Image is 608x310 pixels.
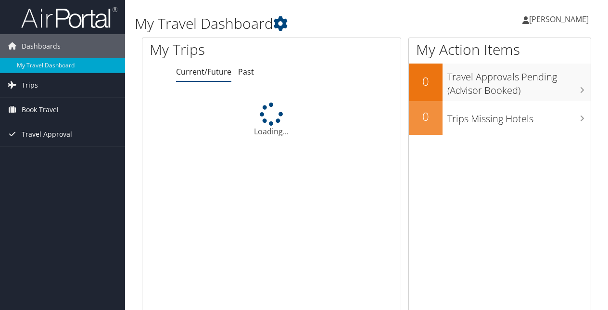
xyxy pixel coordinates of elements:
span: Book Travel [22,98,59,122]
h1: My Action Items [409,39,591,60]
span: Dashboards [22,34,61,58]
h2: 0 [409,108,443,125]
span: [PERSON_NAME] [529,14,589,25]
h3: Trips Missing Hotels [447,107,591,126]
a: 0Trips Missing Hotels [409,101,591,135]
h1: My Travel Dashboard [135,13,444,34]
img: airportal-logo.png [21,6,117,29]
a: Current/Future [176,66,231,77]
h1: My Trips [150,39,286,60]
h2: 0 [409,73,443,90]
div: Loading... [142,103,401,137]
span: Trips [22,73,38,97]
a: Past [238,66,254,77]
h3: Travel Approvals Pending (Advisor Booked) [447,65,591,97]
a: [PERSON_NAME] [522,5,598,34]
span: Travel Approval [22,122,72,146]
a: 0Travel Approvals Pending (Advisor Booked) [409,64,591,101]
